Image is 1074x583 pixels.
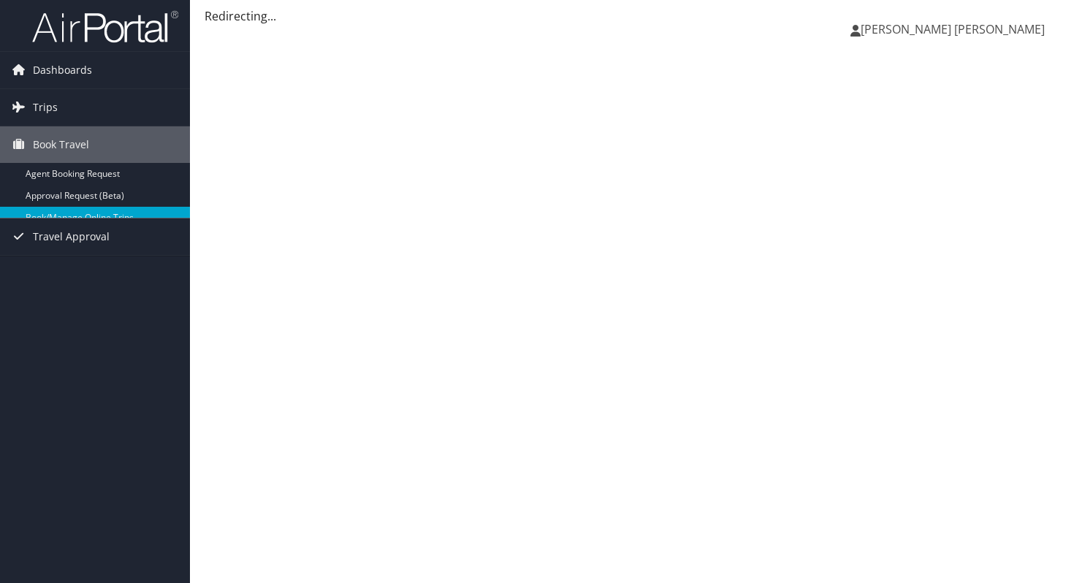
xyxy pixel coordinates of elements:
span: Travel Approval [33,218,110,255]
span: Dashboards [33,52,92,88]
img: airportal-logo.png [32,9,178,44]
span: [PERSON_NAME] [PERSON_NAME] [861,21,1045,37]
a: [PERSON_NAME] [PERSON_NAME] [850,7,1059,51]
span: Book Travel [33,126,89,163]
span: Trips [33,89,58,126]
div: Redirecting... [205,7,1059,25]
